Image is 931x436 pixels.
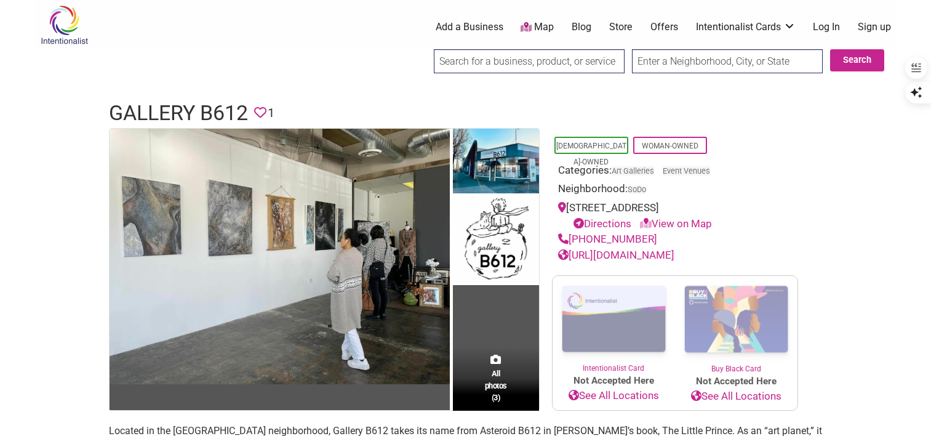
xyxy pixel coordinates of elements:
a: Sign up [858,20,891,34]
span: 1 [268,103,274,123]
span: SoDo [628,186,646,194]
input: Enter a Neighborhood, City, or State [632,49,823,73]
a: Add a Business [436,20,503,34]
div: [STREET_ADDRESS] [558,200,792,232]
a: Woman-Owned [642,142,698,150]
img: Buy Black Card [675,276,797,363]
img: Gallery B612 [453,196,539,286]
a: Store [609,20,633,34]
a: [PHONE_NUMBER] [558,233,657,245]
img: Gallery B612 [453,129,539,196]
a: Directions [573,217,631,230]
a: Event Venues [663,166,710,176]
div: Categories: [558,163,792,182]
a: Offers [650,20,678,34]
a: See All Locations [675,389,797,405]
span: All photos (3) [485,368,507,403]
div: Neighborhood: [558,181,792,200]
button: Search [830,49,884,71]
a: Intentionalist Card [553,276,675,374]
a: Art Galleries [612,166,654,176]
a: [URL][DOMAIN_NAME] [558,249,674,261]
a: See All Locations [553,388,675,404]
a: Intentionalist Cards [696,20,796,34]
span: Not Accepted Here [553,374,675,388]
h1: Gallery B612 [109,99,248,128]
span: Not Accepted Here [675,374,797,389]
a: Buy Black Card [675,276,797,374]
input: Search for a business, product, or service [434,49,625,73]
img: Intentionalist [35,5,94,45]
a: Blog [572,20,591,34]
a: [DEMOGRAPHIC_DATA]-Owned [556,142,626,166]
a: View on Map [640,217,712,230]
img: Gallery B612 [110,129,450,384]
img: Intentionalist Card [553,276,675,363]
a: Map [521,20,554,34]
a: Log In [813,20,840,34]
